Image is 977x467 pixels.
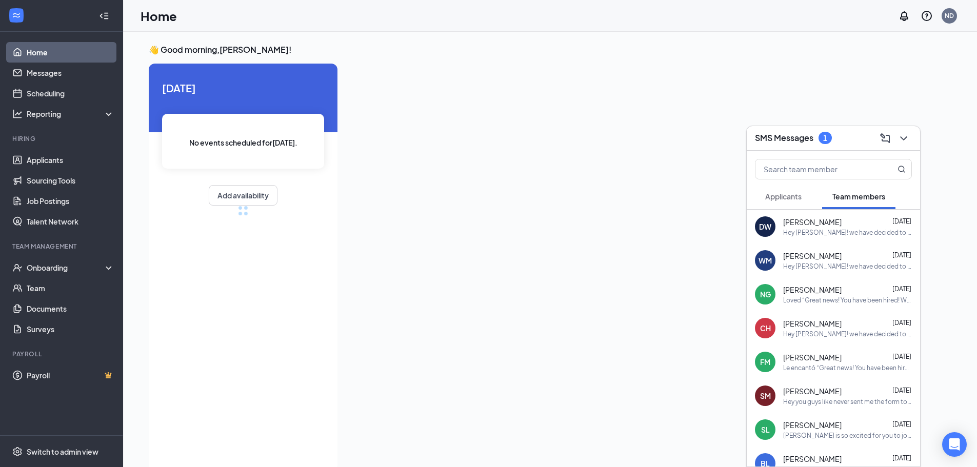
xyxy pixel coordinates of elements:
[755,133,813,144] h3: SMS Messages
[760,357,770,367] div: FM
[27,83,114,104] a: Scheduling
[765,192,802,201] span: Applicants
[27,319,114,339] a: Surveys
[759,221,771,232] div: DW
[12,134,112,143] div: Hiring
[760,391,771,401] div: SM
[783,352,842,362] span: [PERSON_NAME]
[892,420,911,428] span: [DATE]
[783,454,842,464] span: [PERSON_NAME]
[783,217,842,227] span: [PERSON_NAME]
[12,446,23,457] svg: Settings
[27,365,114,385] a: PayrollCrown
[783,363,912,372] div: Le encantó “Great news! You have been hired! We will reach out shortly with more details and an O...
[27,211,114,232] a: Talent Network
[945,11,954,20] div: ND
[11,10,22,21] svg: WorkstreamLogo
[99,11,109,21] svg: Collapse
[783,228,912,237] div: Hey [PERSON_NAME]! we have decided to go ahead and give you the job! We don't have am orientation...
[27,109,115,119] div: Reporting
[783,251,842,261] span: [PERSON_NAME]
[879,132,891,145] svg: ComposeMessage
[27,170,114,191] a: Sourcing Tools
[27,262,106,273] div: Onboarding
[895,130,912,147] button: ChevronDown
[755,159,877,179] input: Search team member
[892,285,911,293] span: [DATE]
[892,387,911,394] span: [DATE]
[162,80,324,96] span: [DATE]
[783,386,842,396] span: [PERSON_NAME]
[783,262,912,271] div: Hey [PERSON_NAME]! we have decided to go ahead and give you the job! We don't have am orientation...
[27,150,114,170] a: Applicants
[760,289,771,299] div: NG
[12,109,23,119] svg: Analysis
[27,298,114,319] a: Documents
[27,191,114,211] a: Job Postings
[141,7,177,25] h1: Home
[783,285,842,295] span: [PERSON_NAME]
[783,397,912,406] div: Hey you guys like never sent me the form to set up a direct deposit
[892,319,911,327] span: [DATE]
[892,251,911,259] span: [DATE]
[783,420,842,430] span: [PERSON_NAME]
[27,42,114,63] a: Home
[921,10,933,22] svg: QuestionInfo
[892,454,911,462] span: [DATE]
[238,206,248,216] div: loading meetings...
[12,262,23,273] svg: UserCheck
[892,217,911,225] span: [DATE]
[761,424,770,435] div: SL
[877,130,893,147] button: ComposeMessage
[783,318,842,329] span: [PERSON_NAME]
[759,255,772,266] div: WM
[760,323,771,333] div: CH
[823,134,827,143] div: 1
[27,446,98,457] div: Switch to admin view
[149,44,920,55] h3: 👋 Good morning, [PERSON_NAME] !
[898,165,906,173] svg: MagnifyingGlass
[12,242,112,251] div: Team Management
[189,137,297,148] span: No events scheduled for [DATE] .
[209,185,277,206] button: Add availability
[783,330,912,338] div: Hey [PERSON_NAME]! we have decided to go ahead and give you the job! We don't have am orientation...
[942,432,967,457] div: Open Intercom Messenger
[898,132,910,145] svg: ChevronDown
[27,278,114,298] a: Team
[27,63,114,83] a: Messages
[783,431,912,440] div: [PERSON_NAME] is so excited for you to join our team! Do you know anyone else who might be intere...
[832,192,885,201] span: Team members
[783,296,912,304] div: Loved “Great news! You have been hired! We will reach out shortly with more details and an Orient...
[898,10,910,22] svg: Notifications
[12,350,112,358] div: Payroll
[892,353,911,360] span: [DATE]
